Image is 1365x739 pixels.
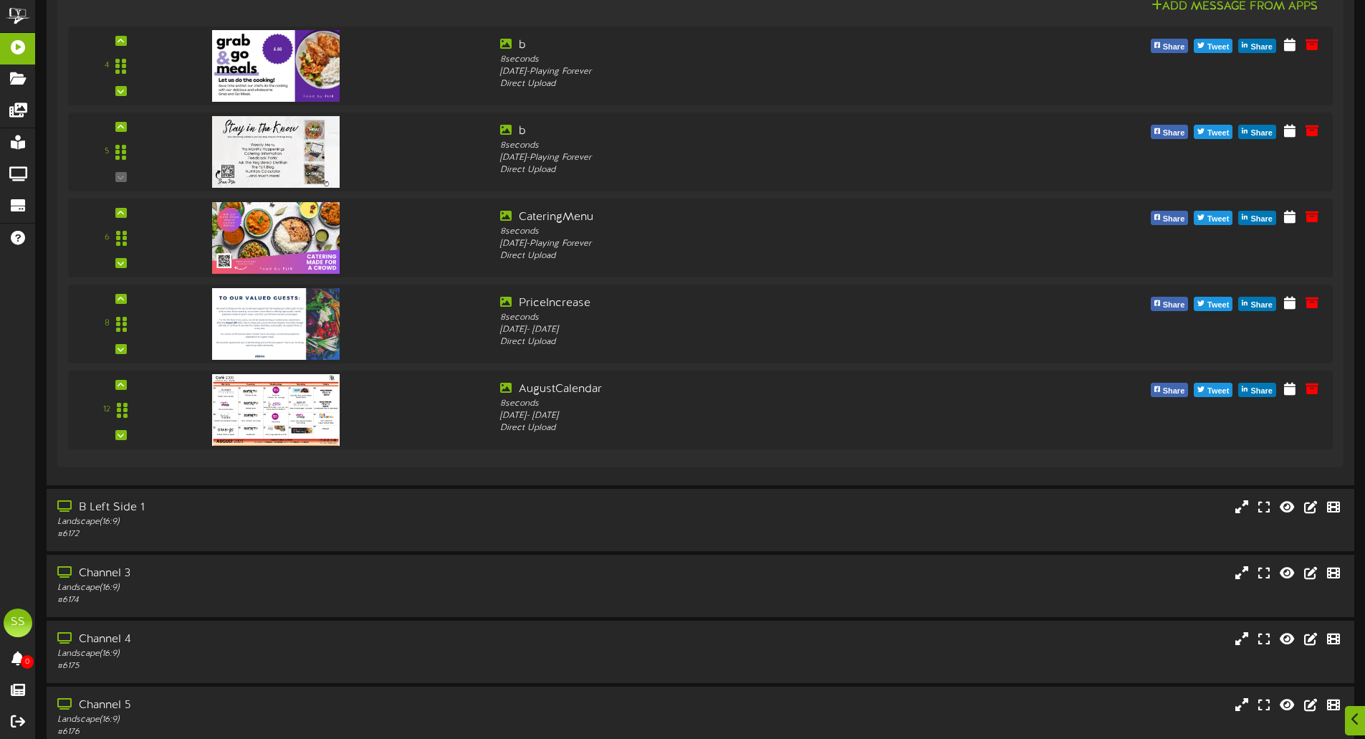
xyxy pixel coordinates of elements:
[1204,383,1232,399] span: Tweet
[1204,297,1232,313] span: Tweet
[500,381,1005,398] div: AugustCalendar
[1238,297,1276,311] button: Share
[500,140,1005,152] div: 8 seconds
[212,288,340,360] img: b627a6a1-dda2-49d5-b432-45745f1708dc.jpg
[1160,297,1188,313] span: Share
[1247,39,1275,55] span: Share
[1194,383,1232,397] button: Tweet
[1194,297,1232,311] button: Tweet
[500,78,1005,90] div: Direct Upload
[1194,211,1232,225] button: Tweet
[57,648,580,660] div: Landscape ( 16:9 )
[103,404,110,416] div: 12
[57,697,580,714] div: Channel 5
[1238,125,1276,139] button: Share
[57,582,580,594] div: Landscape ( 16:9 )
[105,318,110,330] div: 8
[500,152,1005,164] div: [DATE] - Playing Forever
[500,238,1005,250] div: [DATE] - Playing Forever
[57,594,580,606] div: # 6174
[1160,125,1188,141] span: Share
[500,312,1005,324] div: 8 seconds
[500,54,1005,66] div: 8 seconds
[1160,383,1188,399] span: Share
[1194,125,1232,139] button: Tweet
[500,324,1005,336] div: [DATE] - [DATE]
[212,374,340,446] img: 3ade5c6c-c4ec-418e-8ebb-351d3d0cb2f6.jpg
[21,655,34,669] span: 0
[57,726,580,738] div: # 6176
[1160,39,1188,55] span: Share
[1247,125,1275,141] span: Share
[212,116,340,188] img: 70d09420-34d8-4fab-bcc7-971694204a2e.jpg
[1247,297,1275,313] span: Share
[212,202,340,274] img: 74e2533d-2512-4fea-8975-398f7c3e2082.jpg
[500,250,1005,262] div: Direct Upload
[1204,39,1232,55] span: Tweet
[57,714,580,726] div: Landscape ( 16:9 )
[1160,211,1188,227] span: Share
[1151,383,1189,397] button: Share
[1247,211,1275,227] span: Share
[57,516,580,528] div: Landscape ( 16:9 )
[1151,39,1189,53] button: Share
[1151,125,1189,139] button: Share
[1204,125,1232,141] span: Tweet
[4,609,32,637] div: SS
[1238,211,1276,225] button: Share
[500,123,1005,140] div: b
[500,226,1005,238] div: 8 seconds
[1151,211,1189,225] button: Share
[57,500,580,516] div: B Left Side 1
[500,398,1005,410] div: 8 seconds
[1238,383,1276,397] button: Share
[212,30,340,102] img: fcf5443f-16a0-4e3c-bbc4-e4fd74c0d080slide1.jpg
[1247,383,1275,399] span: Share
[1194,39,1232,53] button: Tweet
[500,295,1005,312] div: PriceIncrease
[105,232,110,244] div: 6
[500,164,1005,176] div: Direct Upload
[57,660,580,672] div: # 6175
[57,631,580,648] div: Channel 4
[500,209,1005,226] div: CateringMenu
[500,422,1005,434] div: Direct Upload
[57,566,580,582] div: Channel 3
[500,37,1005,54] div: b
[1238,39,1276,53] button: Share
[500,410,1005,422] div: [DATE] - [DATE]
[1151,297,1189,311] button: Share
[500,336,1005,348] div: Direct Upload
[500,66,1005,78] div: [DATE] - Playing Forever
[1204,211,1232,227] span: Tweet
[57,528,580,540] div: # 6172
